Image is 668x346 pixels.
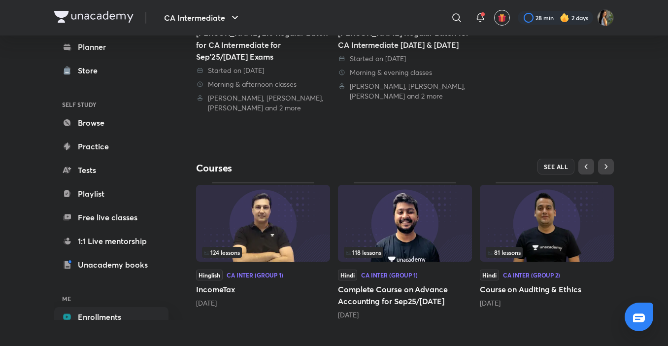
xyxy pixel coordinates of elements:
[338,68,472,77] div: Morning & evening classes
[54,61,168,80] a: Store
[338,182,472,319] div: Complete Course on Advance Accounting for Sep25/Jan 26
[344,247,466,258] div: infosection
[338,54,472,64] div: Started on 12 Nov 2024
[480,270,499,280] span: Hindi
[597,9,614,26] img: Bhumika
[196,283,330,295] h5: IncomeTax
[537,159,575,174] button: SEE ALL
[54,96,168,113] h6: SELF STUDY
[78,65,103,76] div: Store
[54,307,168,327] a: Enrollments
[54,113,168,133] a: Browse
[54,11,134,23] img: Company Logo
[54,11,134,25] a: Company Logo
[338,310,472,320] div: 2 months ago
[54,231,168,251] a: 1:1 Live mentorship
[196,93,330,113] div: Rahul Panchal, Nakul Katheria, Akhilesh Daga and 2 more
[196,162,405,174] h4: Courses
[346,249,381,255] span: 118 lessons
[488,249,521,255] span: 81 lessons
[480,283,614,295] h5: Course on Auditing & Ethics
[54,290,168,307] h6: ME
[54,208,168,227] a: Free live classes
[486,247,608,258] div: infocontainer
[344,247,466,258] div: left
[503,272,560,278] div: CA Inter (Group 2)
[54,37,168,57] a: Planner
[196,185,330,262] img: Thumbnail
[486,247,608,258] div: left
[202,247,324,258] div: infosection
[158,8,247,28] button: CA Intermediate
[54,255,168,275] a: Unacademy books
[498,13,506,22] img: avatar
[202,247,324,258] div: infocontainer
[204,249,240,255] span: 124 lessons
[338,185,472,262] img: Thumbnail
[480,182,614,308] div: Course on Auditing & Ethics
[196,182,330,308] div: IncomeTax
[54,137,168,156] a: Practice
[338,270,357,280] span: Hindi
[196,27,330,63] div: [PERSON_NAME] 2.0 Regular Batch for CA Intermediate for Sep'25/[DATE] Exams
[202,247,324,258] div: left
[196,66,330,75] div: Started on 12 Aug 2024
[227,272,283,278] div: CA Inter (Group 1)
[196,270,223,280] span: Hinglish
[338,81,472,101] div: Rahul Panchal, Nakul Katheria, Akhilesh Daga and 2 more
[338,27,472,51] div: [PERSON_NAME] Regular Batch for CA Intermediate [DATE] & [DATE]
[486,247,608,258] div: infosection
[338,283,472,307] h5: Complete Course on Advance Accounting for Sep25/[DATE]
[196,298,330,308] div: 1 month ago
[480,185,614,262] img: Thumbnail
[54,184,168,204] a: Playlist
[544,163,568,170] span: SEE ALL
[54,160,168,180] a: Tests
[344,247,466,258] div: infocontainer
[480,298,614,308] div: 3 months ago
[196,79,330,89] div: Morning & afternoon classes
[494,10,510,26] button: avatar
[560,13,569,23] img: streak
[361,272,418,278] div: CA Inter (Group 1)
